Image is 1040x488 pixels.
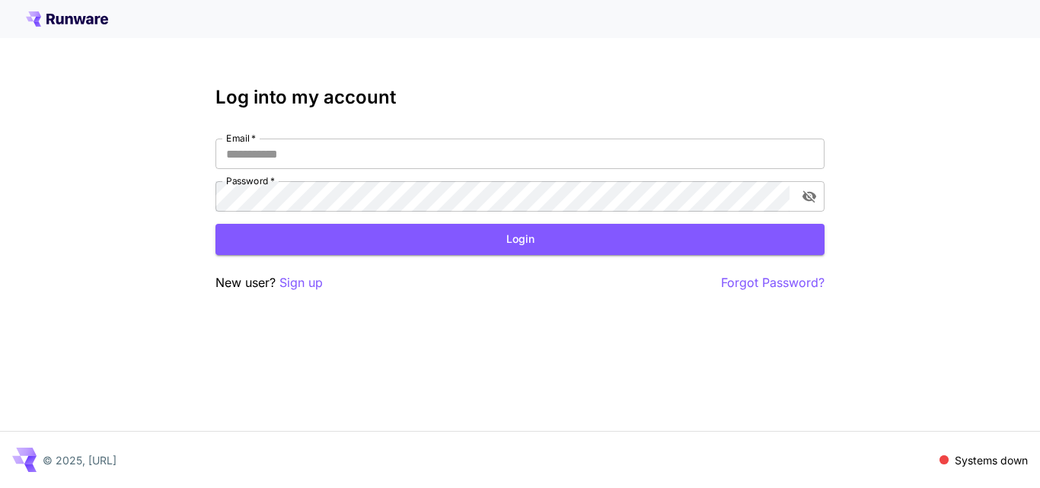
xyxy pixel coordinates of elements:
p: © 2025, [URL] [43,452,116,468]
button: Sign up [279,273,323,292]
p: New user? [215,273,323,292]
h3: Log into my account [215,87,825,108]
label: Password [226,174,275,187]
label: Email [226,132,256,145]
button: toggle password visibility [796,183,823,210]
button: Login [215,224,825,255]
p: Systems down [955,452,1028,468]
button: Forgot Password? [721,273,825,292]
